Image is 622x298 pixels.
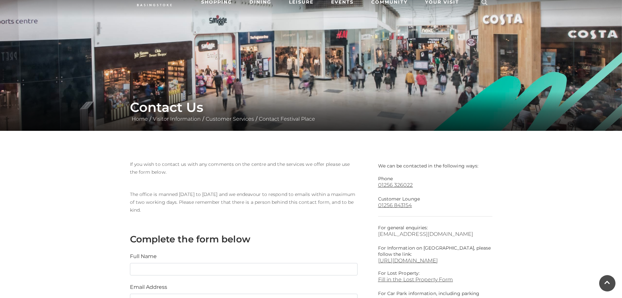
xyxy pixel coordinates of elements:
[378,270,492,276] p: For Lost Property:
[130,253,157,260] label: Full Name
[378,182,492,188] a: 01256 326022
[130,283,167,291] label: Email Address
[130,234,358,245] h3: Complete the form below
[130,160,358,176] p: If you wish to contact us with any comments on the centre and the services we offer please use th...
[378,196,492,202] p: Customer Lounge
[378,257,438,264] a: [URL][DOMAIN_NAME]
[378,202,492,208] a: 01256 843154
[130,190,358,214] p: The office is manned [DATE] to [DATE] and we endeavour to respond to emails within a maximum of t...
[378,245,492,257] p: For Information on [GEOGRAPHIC_DATA], please follow the link:
[130,116,150,122] a: Home
[378,231,492,237] a: [EMAIL_ADDRESS][DOMAIN_NAME]
[378,276,492,283] a: Fill in the Lost Property Form
[204,116,256,122] a: Customer Services
[378,160,492,169] p: We can be contacted in the following ways:
[378,225,492,237] p: For general enquiries:
[151,116,202,122] a: Visitor Information
[378,176,492,182] p: Phone
[125,99,497,123] div: / / /
[130,99,492,115] h1: Contact Us
[257,116,317,122] a: Contact Festival Place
